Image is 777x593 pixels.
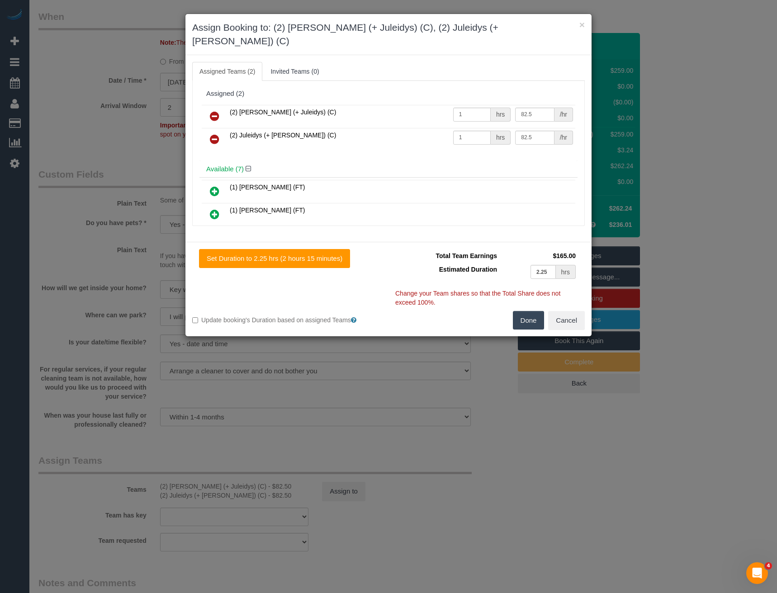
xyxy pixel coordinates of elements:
button: Done [513,311,545,330]
label: Update booking's Duration based on assigned Teams [192,315,382,325]
a: Assigned Teams (2) [192,62,262,81]
span: (1) [PERSON_NAME] (FT) [230,207,305,214]
a: Invited Teams (0) [263,62,326,81]
h3: Assign Booking to: (2) [PERSON_NAME] (+ Juleidys) (C), (2) Juleidys (+ [PERSON_NAME]) (C) [192,21,585,48]
div: Assigned (2) [206,90,571,98]
input: Update booking's Duration based on assigned Teams [192,317,198,323]
span: Estimated Duration [439,266,497,273]
iframe: Intercom live chat [746,562,768,584]
span: (2) [PERSON_NAME] (+ Juleidys) (C) [230,108,336,116]
span: (2) Juleidys (+ [PERSON_NAME]) (C) [230,132,336,139]
td: $165.00 [499,249,578,263]
span: 4 [765,562,772,569]
td: Total Team Earnings [395,249,499,263]
button: Cancel [548,311,585,330]
button: × [579,20,585,29]
div: hrs [491,131,511,145]
div: hrs [491,108,511,122]
h4: Available (7) [206,165,571,173]
div: /hr [554,131,573,145]
div: /hr [554,108,573,122]
div: hrs [556,265,576,279]
span: (1) [PERSON_NAME] (FT) [230,184,305,191]
button: Set Duration to 2.25 hrs (2 hours 15 minutes) [199,249,350,268]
